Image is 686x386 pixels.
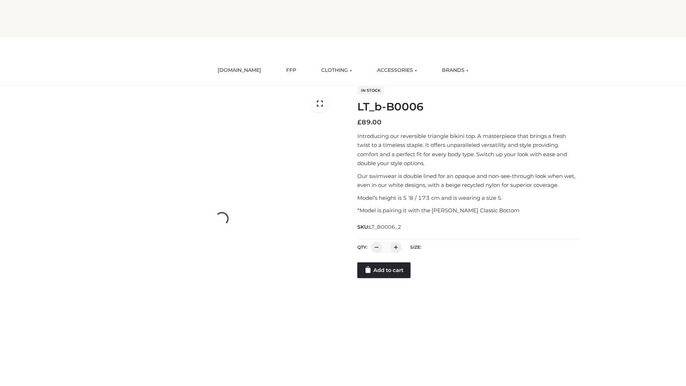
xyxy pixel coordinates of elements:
p: Our swimwear is double lined for an opaque and non-see-through look when wet, even in our white d... [357,172,580,190]
span: In stock [357,86,384,95]
a: CLOTHING [316,63,357,78]
a: Add to cart [357,262,411,278]
a: ACCESSORIES [372,63,422,78]
p: *Model is pairing it with the [PERSON_NAME] Classic Bottom [357,206,580,215]
a: BRANDS [437,63,474,78]
span: £ [357,118,362,126]
label: Size: [410,244,421,250]
h1: LT_b-B0006 [357,100,580,113]
a: [DOMAIN_NAME] [212,63,267,78]
p: Model’s height is 5 ‘8 / 173 cm and is wearing a size S. [357,193,580,203]
p: Introducing our reversible triangle bikini top. A masterpiece that brings a fresh twist to a time... [357,132,580,168]
span: SKU: [357,223,402,231]
span: LT_B0006_2 [369,224,401,230]
bdi: 89.00 [357,118,382,126]
a: FFP [281,63,302,78]
label: QTY: [357,244,367,250]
